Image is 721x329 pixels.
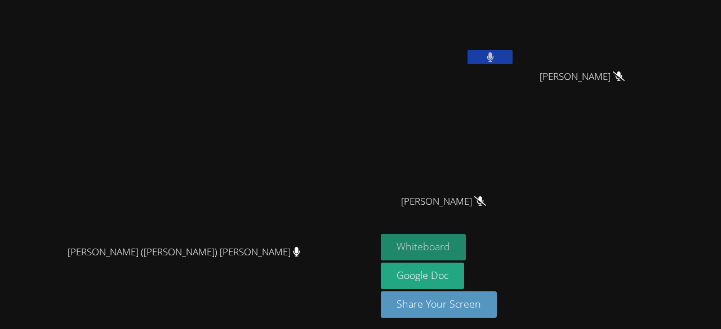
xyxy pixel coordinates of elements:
[381,263,464,289] a: Google Doc
[381,234,466,260] button: Whiteboard
[68,244,300,260] span: [PERSON_NAME] ([PERSON_NAME]) [PERSON_NAME]
[401,193,486,210] span: [PERSON_NAME]
[381,291,497,318] button: Share Your Screen
[540,69,625,85] span: [PERSON_NAME]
